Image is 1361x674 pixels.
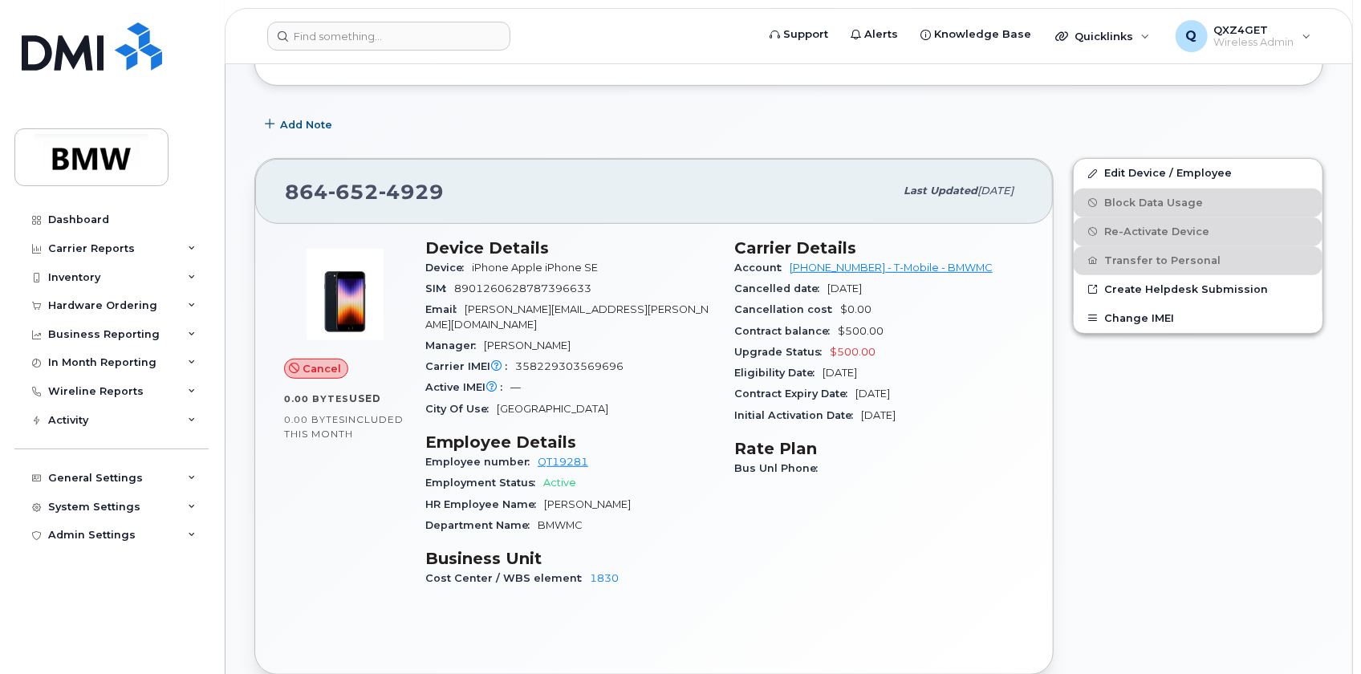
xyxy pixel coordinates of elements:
span: Cancellation cost [734,303,840,315]
button: Change IMEI [1074,304,1322,333]
button: Re-Activate Device [1074,217,1322,246]
span: Cost Center / WBS element [425,572,590,584]
span: Manager [425,339,484,351]
span: Department Name [425,519,538,531]
span: Re-Activate Device [1104,225,1209,238]
span: Eligibility Date [734,367,823,379]
span: Q [1186,26,1197,46]
h3: Device Details [425,238,715,258]
span: 4929 [379,180,444,204]
span: [PERSON_NAME] [484,339,571,351]
span: Wireless Admin [1214,36,1294,49]
div: QXZ4GET [1164,20,1322,52]
a: Alerts [839,18,909,51]
span: Device [425,262,472,274]
span: 864 [285,180,444,204]
span: Support [783,26,828,43]
span: BMWMC [538,519,583,531]
span: [PERSON_NAME] [544,498,631,510]
span: Upgrade Status [734,346,830,358]
span: [DATE] [977,185,1014,197]
div: Quicklinks [1044,20,1161,52]
span: 0.00 Bytes [284,393,349,404]
h3: Employee Details [425,432,715,452]
span: used [349,392,381,404]
span: Employee number [425,456,538,468]
span: Cancelled date [734,282,827,294]
span: $500.00 [830,346,876,358]
span: Cancel [303,361,341,376]
a: QT19281 [538,456,588,468]
span: Knowledge Base [934,26,1031,43]
span: 652 [328,180,379,204]
input: Find something... [267,22,510,51]
span: Carrier IMEI [425,360,515,372]
span: Add Note [280,117,332,132]
span: [PERSON_NAME][EMAIL_ADDRESS][PERSON_NAME][DOMAIN_NAME] [425,303,709,330]
span: Quicklinks [1075,30,1133,43]
span: [DATE] [855,388,890,400]
a: Edit Device / Employee [1074,159,1322,188]
span: 8901260628787396633 [454,282,591,294]
span: Initial Activation Date [734,409,861,421]
span: Active [543,477,576,489]
img: image20231002-3703462-10zne2t.jpeg [297,246,393,343]
span: 0.00 Bytes [284,414,345,425]
button: Transfer to Personal [1074,246,1322,275]
span: Email [425,303,465,315]
span: [DATE] [823,367,857,379]
span: Contract Expiry Date [734,388,855,400]
span: included this month [284,413,404,440]
span: Active IMEI [425,381,510,393]
span: $0.00 [840,303,871,315]
span: Last updated [904,185,977,197]
span: $500.00 [838,325,884,337]
span: City Of Use [425,403,497,415]
span: Bus Unl Phone [734,462,826,474]
span: [DATE] [827,282,862,294]
h3: Rate Plan [734,439,1024,458]
button: Add Note [254,110,346,139]
a: 1830 [590,572,619,584]
span: [DATE] [861,409,896,421]
a: Knowledge Base [909,18,1042,51]
span: Account [734,262,790,274]
h3: Carrier Details [734,238,1024,258]
span: Contract balance [734,325,838,337]
span: — [510,381,521,393]
span: SIM [425,282,454,294]
span: HR Employee Name [425,498,544,510]
a: Support [758,18,839,51]
span: Employment Status [425,477,543,489]
iframe: Messenger Launcher [1291,604,1349,662]
span: QXZ4GET [1214,23,1294,36]
span: [GEOGRAPHIC_DATA] [497,403,608,415]
a: [PHONE_NUMBER] - T-Mobile - BMWMC [790,262,993,274]
h3: Business Unit [425,549,715,568]
a: Create Helpdesk Submission [1074,275,1322,304]
span: Alerts [864,26,898,43]
span: iPhone Apple iPhone SE [472,262,598,274]
span: 358229303569696 [515,360,624,372]
button: Block Data Usage [1074,189,1322,217]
